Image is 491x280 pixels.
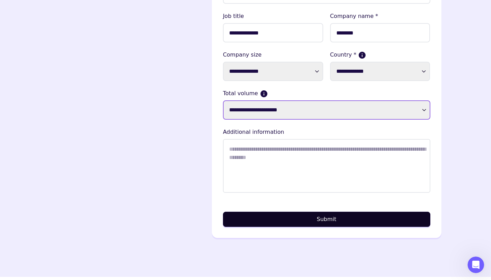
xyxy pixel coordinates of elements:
button: If more than one country, please select where the majority of your sales come from. [359,52,365,58]
label: Company size [223,51,323,59]
label: Total volume [223,89,430,98]
lable: Job title [223,12,323,20]
lable: Additional information [223,128,430,136]
iframe: Intercom live chat [468,257,484,273]
label: Country * [330,51,430,59]
button: Current monthly volume your business makes in USD [261,91,267,97]
lable: Company name * [330,12,430,20]
button: Submit [223,212,430,227]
